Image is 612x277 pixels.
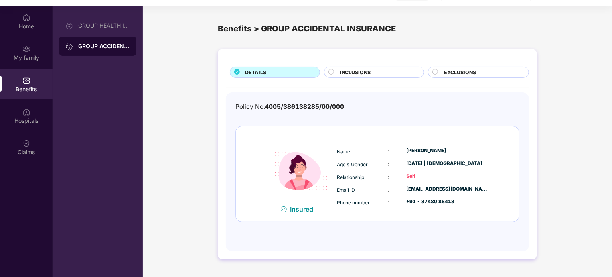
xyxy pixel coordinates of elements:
[387,173,389,180] span: :
[407,173,489,180] div: Self
[337,174,364,180] span: Relationship
[407,198,489,206] div: +91 - 87480 88418
[281,206,287,212] img: svg+xml;base64,PHN2ZyB4bWxucz0iaHR0cDovL3d3dy53My5vcmcvMjAwMC9zdmciIHdpZHRoPSIxNiIgaGVpZ2h0PSIxNi...
[22,108,30,116] img: svg+xml;base64,PHN2ZyBpZD0iSG9zcGl0YWxzIiB4bWxucz0iaHR0cDovL3d3dy53My5vcmcvMjAwMC9zdmciIHdpZHRoPS...
[22,14,30,22] img: svg+xml;base64,PHN2ZyBpZD0iSG9tZSIgeG1sbnM9Imh0dHA6Ly93d3cudzMub3JnLzIwMDAvc3ZnIiB3aWR0aD0iMjAiIG...
[407,185,489,193] div: [EMAIL_ADDRESS][DOMAIN_NAME]
[337,200,370,206] span: Phone number
[78,42,130,50] div: GROUP ACCIDENTAL INSURANCE
[337,149,350,155] span: Name
[407,160,489,167] div: [DATE] | [DEMOGRAPHIC_DATA]
[340,69,371,76] span: INCLUSIONS
[407,147,489,155] div: [PERSON_NAME]
[65,43,73,51] img: svg+xml;base64,PHN2ZyB3aWR0aD0iMjAiIGhlaWdodD0iMjAiIHZpZXdCb3g9IjAgMCAyMCAyMCIgZmlsbD0ibm9uZSIgeG...
[245,69,266,76] span: DETAILS
[22,139,30,147] img: svg+xml;base64,PHN2ZyBpZD0iQ2xhaW0iIHhtbG5zPSJodHRwOi8vd3d3LnczLm9yZy8yMDAwL3N2ZyIgd2lkdGg9IjIwIi...
[337,187,355,193] span: Email ID
[387,148,389,155] span: :
[264,134,335,205] img: icon
[22,45,30,53] img: svg+xml;base64,PHN2ZyB3aWR0aD0iMjAiIGhlaWdodD0iMjAiIHZpZXdCb3g9IjAgMCAyMCAyMCIgZmlsbD0ibm9uZSIgeG...
[387,161,389,167] span: :
[78,22,130,29] div: GROUP HEALTH INSURANCE
[22,77,30,84] img: svg+xml;base64,PHN2ZyBpZD0iQmVuZWZpdHMiIHhtbG5zPSJodHRwOi8vd3d3LnczLm9yZy8yMDAwL3N2ZyIgd2lkdGg9Ij...
[290,205,318,213] div: Insured
[218,22,537,35] div: Benefits > GROUP ACCIDENTAL INSURANCE
[337,161,368,167] span: Age & Gender
[265,103,344,110] span: 4005/386138285/00/000
[387,199,389,206] span: :
[444,69,476,76] span: EXCLUSIONS
[65,22,73,30] img: svg+xml;base64,PHN2ZyB3aWR0aD0iMjAiIGhlaWdodD0iMjAiIHZpZXdCb3g9IjAgMCAyMCAyMCIgZmlsbD0ibm9uZSIgeG...
[387,186,389,193] span: :
[235,102,344,112] div: Policy No:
